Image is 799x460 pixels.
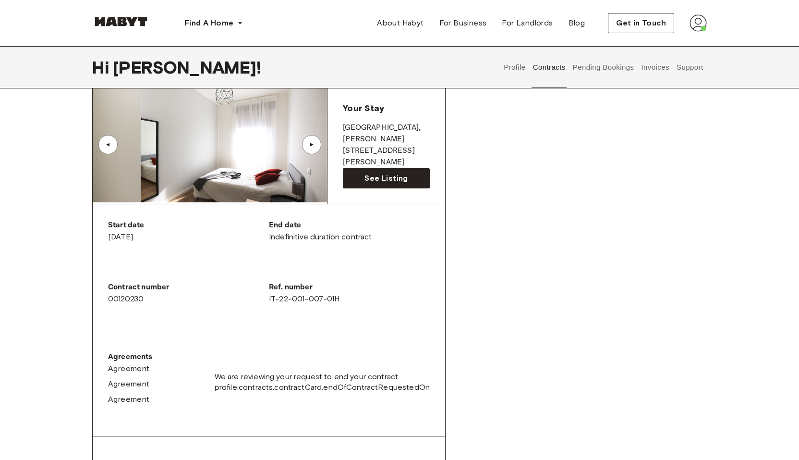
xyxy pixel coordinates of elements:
span: See Listing [364,173,408,184]
p: [STREET_ADDRESS][PERSON_NAME] [343,145,430,168]
button: Support [675,46,704,88]
a: See Listing [343,168,430,188]
img: Habyt [92,17,150,26]
button: Get in Touch [608,13,674,33]
a: Blog [561,13,593,33]
span: Agreement [108,394,150,405]
span: We are reviewing your request to end your contract. [215,372,430,382]
a: For Business [432,13,495,33]
span: Your Stay [343,103,384,113]
img: Image of the room [93,87,327,202]
span: profile.contracts.contractCard.endOfContractRequestedOn [215,382,430,393]
div: ▲ [307,142,316,148]
p: Ref. number [269,282,430,293]
a: Agreement [108,394,153,405]
p: End date [269,220,430,231]
div: [DATE] [108,220,269,243]
span: For Landlords [502,17,553,29]
button: Invoices [640,46,670,88]
span: For Business [439,17,487,29]
button: Pending Bookings [571,46,635,88]
p: [GEOGRAPHIC_DATA] , [PERSON_NAME] [343,122,430,145]
span: Get in Touch [616,17,666,29]
div: ▲ [103,142,113,148]
a: About Habyt [369,13,431,33]
img: avatar [690,14,707,32]
button: Find A Home [177,13,251,33]
div: 00120230 [108,282,269,305]
span: Hi [92,57,113,77]
div: Indefinitive duration contract [269,220,430,243]
a: Agreement [108,378,153,390]
p: Agreements [108,351,153,363]
div: IT-22-001-007-01H [269,282,430,305]
button: Contracts [532,46,567,88]
span: Agreement [108,363,150,374]
span: Agreement [108,378,150,390]
p: Start date [108,220,269,231]
span: About Habyt [377,17,424,29]
a: Agreement [108,363,153,374]
span: [PERSON_NAME] ! [113,57,261,77]
button: Profile [503,46,527,88]
a: For Landlords [494,13,560,33]
p: Contract number [108,282,269,293]
span: Find A Home [184,17,233,29]
div: user profile tabs [500,46,707,88]
span: Blog [569,17,585,29]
